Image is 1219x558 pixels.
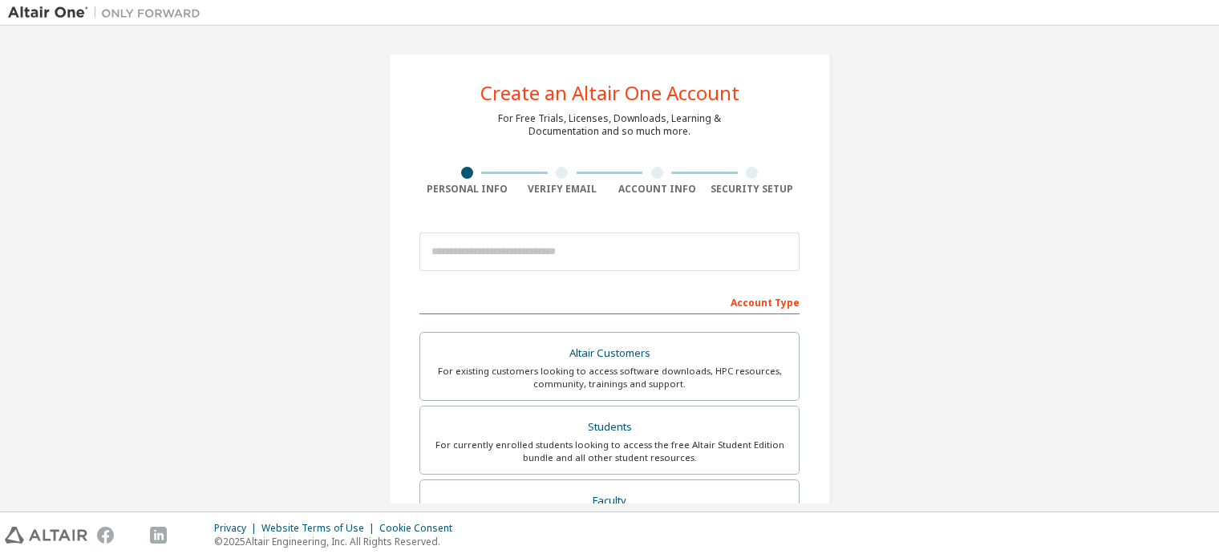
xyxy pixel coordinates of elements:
[430,490,789,512] div: Faculty
[430,342,789,365] div: Altair Customers
[419,183,515,196] div: Personal Info
[515,183,610,196] div: Verify Email
[8,5,209,21] img: Altair One
[214,535,462,548] p: © 2025 Altair Engineering, Inc. All Rights Reserved.
[419,289,800,314] div: Account Type
[379,522,462,535] div: Cookie Consent
[97,527,114,544] img: facebook.svg
[214,522,261,535] div: Privacy
[261,522,379,535] div: Website Terms of Use
[5,527,87,544] img: altair_logo.svg
[150,527,167,544] img: linkedin.svg
[480,83,739,103] div: Create an Altair One Account
[498,112,721,138] div: For Free Trials, Licenses, Downloads, Learning & Documentation and so much more.
[609,183,705,196] div: Account Info
[430,416,789,439] div: Students
[705,183,800,196] div: Security Setup
[430,439,789,464] div: For currently enrolled students looking to access the free Altair Student Edition bundle and all ...
[430,365,789,390] div: For existing customers looking to access software downloads, HPC resources, community, trainings ...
